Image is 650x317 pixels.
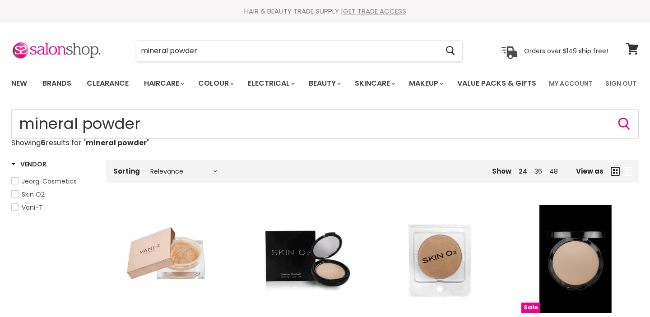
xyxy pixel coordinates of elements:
ul: Main menu [5,70,543,96]
a: Vani-T [11,202,95,212]
input: Search [11,109,639,139]
a: 48 [549,167,558,176]
a: New [5,74,34,93]
a: 24 [519,167,527,176]
a: Makeup [402,74,449,93]
span: Vani-T [22,203,43,212]
a: Value Packs & Gifts [450,74,543,93]
a: Skin O2 Mineral Powder Compact [251,205,359,313]
a: Skincare [348,74,400,93]
p: Showing results for " " [11,139,639,147]
span: View as [576,167,604,175]
a: Brands [36,74,78,93]
h3: Vendor [11,160,46,169]
a: Skin O2 [11,189,95,199]
span: Skin O2 [22,190,45,199]
button: Search [617,117,631,131]
strong: 6 [41,138,46,148]
a: 36 [534,167,542,176]
a: Sign Out [600,74,642,93]
span: Show [492,166,511,176]
a: Colour [191,74,239,93]
a: Jeorg. Mineral Powder Foundation - Clearance!Sale [521,205,630,313]
a: Jeorg. Cosmetics [11,176,95,186]
a: GET TRADE ACCESS [343,6,406,16]
label: Sorting [113,167,140,175]
img: Skin O2 Mineral Powder Compact Refill [386,205,494,313]
strong: mineral powder [86,138,147,148]
a: Beauty [302,74,346,93]
form: Product [136,40,463,62]
span: Jeorg. Cosmetics [22,177,77,186]
input: Search [136,41,438,61]
a: Clearance [80,74,135,93]
p: Orders over $149 ship free! [524,46,608,55]
a: Vani-T Mineral Powder Foundation [115,205,223,313]
span: Sale [521,303,540,313]
a: My Account [543,74,598,93]
a: Haircare [137,74,190,93]
form: Product [11,109,639,139]
a: Electrical [241,74,300,93]
button: Search [438,41,462,61]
